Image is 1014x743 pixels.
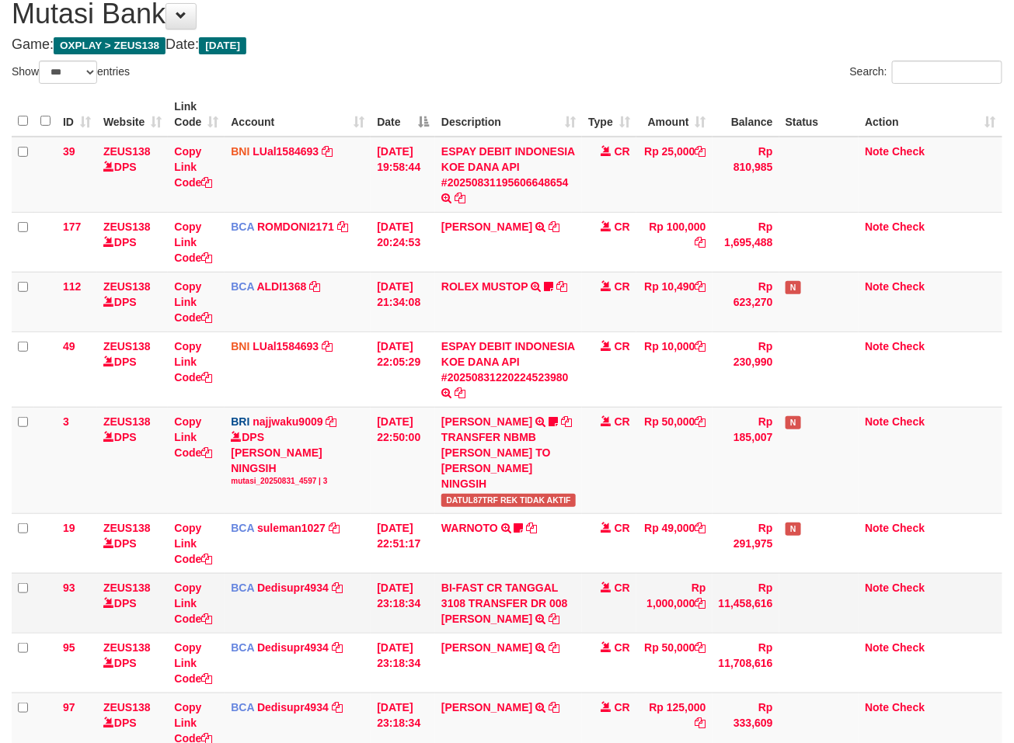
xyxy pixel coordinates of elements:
td: [DATE] 22:05:29 [371,332,435,407]
a: BI-FAST CR TANGGAL 3108 TRANSFER DR 008 [PERSON_NAME] [441,582,568,625]
div: mutasi_20250831_4597 | 3 [231,476,364,487]
span: [DATE] [199,37,246,54]
a: Copy ABDUL GAFUR to clipboard [549,220,559,233]
a: ZEUS138 [103,145,151,158]
td: Rp 185,007 [713,407,779,513]
a: LUal1584693 [253,340,319,352]
a: ESPAY DEBIT INDONESIA KOE DANA API #20250831220224523980 [441,340,575,384]
td: Rp 11,708,616 [713,633,779,693]
a: Check [892,415,925,428]
td: Rp 50,000 [636,633,713,693]
span: BCA [231,280,254,293]
th: Date: activate to sort column descending [371,92,435,137]
a: suleman1027 [257,522,326,534]
a: Copy INDRA LUKMANA to clipboard [549,701,559,713]
a: Copy Dedisupr4934 to clipboard [332,641,343,654]
a: Note [865,641,889,654]
td: Rp 810,985 [713,137,779,213]
a: Copy ROMDONI2171 to clipboard [337,220,348,233]
a: Copy Link Code [174,145,212,189]
a: [PERSON_NAME] [441,701,532,713]
span: BCA [231,641,254,654]
td: Rp 25,000 [636,137,713,213]
a: Dedisupr4934 [257,701,329,713]
th: Type: activate to sort column ascending [582,92,636,137]
a: Note [865,220,889,233]
span: CR [615,145,630,158]
a: Copy Dedisupr4934 to clipboard [332,701,343,713]
td: Rp 623,270 [713,272,779,332]
a: Note [865,582,889,594]
th: Description: activate to sort column ascending [435,92,582,137]
span: DATUL87TRF REK TIDAK AKTIF [441,494,576,507]
span: CR [615,582,630,594]
td: [DATE] 22:51:17 [371,513,435,573]
a: Copy Link Code [174,220,212,264]
a: Copy suleman1027 to clipboard [329,522,340,534]
span: CR [615,340,630,352]
span: BCA [231,701,254,713]
td: [DATE] 19:58:44 [371,137,435,213]
span: CR [615,522,630,534]
th: Balance [713,92,779,137]
a: Note [865,340,889,352]
a: Copy ROLEX MUSTOP to clipboard [556,280,567,293]
a: ZEUS138 [103,701,151,713]
td: DPS [97,137,168,213]
td: [DATE] 22:50:00 [371,407,435,513]
td: DPS [97,513,168,573]
a: Note [865,415,889,428]
a: ROMDONI2171 [257,220,334,233]
span: CR [615,280,630,293]
a: Note [865,280,889,293]
span: 95 [63,641,75,654]
a: Copy MULYANA SETIADI to clipboard [549,641,559,654]
a: Check [892,280,925,293]
span: BNI [231,340,249,352]
a: ZEUS138 [103,340,151,352]
th: Amount: activate to sort column ascending [636,92,713,137]
td: Rp 291,975 [713,513,779,573]
a: Copy Link Code [174,415,212,459]
a: Copy Link Code [174,340,212,384]
a: Check [892,641,925,654]
td: Rp 100,000 [636,212,713,272]
a: Copy BI-FAST CR TANGGAL 3108 TRANSFER DR 008 TOTO TAUFIK HIDAYA to clipboard [549,613,559,625]
span: 49 [63,340,75,352]
td: Rp 10,490 [636,272,713,332]
td: Rp 49,000 [636,513,713,573]
label: Search: [850,61,1002,84]
span: CR [615,220,630,233]
a: Copy Link Code [174,522,212,565]
a: Copy ESPAY DEBIT INDONESIA KOE DANA API #20250831220224523980 to clipboard [455,387,465,399]
input: Search: [892,61,1002,84]
a: Copy ADIL KUDRATULL to clipboard [561,415,572,428]
span: 39 [63,145,75,158]
a: ROLEX MUSTOP [441,280,528,293]
a: ZEUS138 [103,641,151,654]
td: DPS [97,212,168,272]
a: Check [892,145,925,158]
span: BRI [231,415,249,428]
td: [DATE] 21:34:08 [371,272,435,332]
span: 19 [63,522,75,534]
div: TRANSFER NBMB [PERSON_NAME] TO [PERSON_NAME] NINGSIH [441,429,576,491]
a: Dedisupr4934 [257,641,329,654]
a: Copy ESPAY DEBIT INDONESIA KOE DANA API #20250831195606648654 to clipboard [455,192,465,204]
a: Check [892,522,925,534]
a: Check [892,582,925,594]
a: Copy LUal1584693 to clipboard [322,145,333,158]
a: Copy Rp 125,000 to clipboard [695,717,706,729]
td: Rp 10,000 [636,332,713,407]
span: 112 [63,280,81,293]
a: Copy Rp 50,000 to clipboard [695,415,706,428]
a: ALDI1368 [257,280,307,293]
a: Note [865,145,889,158]
a: Copy najjwaku9009 to clipboard [326,415,337,428]
td: DPS [97,407,168,513]
span: BCA [231,220,254,233]
a: Copy LUal1584693 to clipboard [322,340,333,352]
label: Show entries [12,61,130,84]
a: Copy Rp 49,000 to clipboard [695,522,706,534]
a: Check [892,701,925,713]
